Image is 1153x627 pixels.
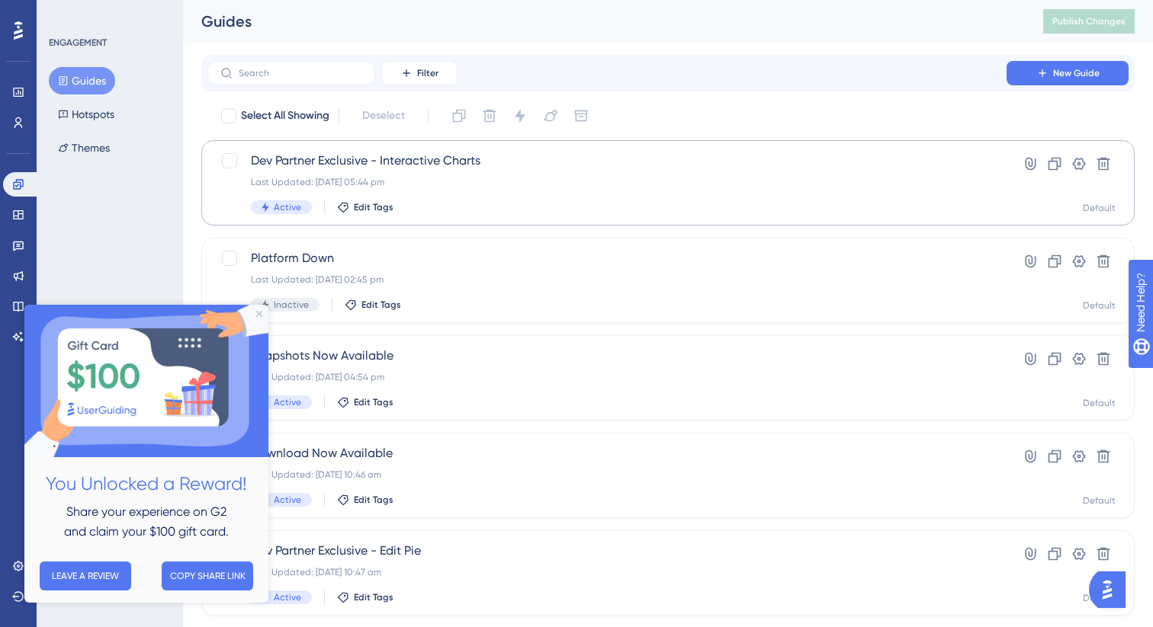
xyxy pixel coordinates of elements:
[345,299,401,311] button: Edit Tags
[362,107,405,125] span: Deselect
[201,11,1005,32] div: Guides
[232,6,238,12] div: Close Preview
[251,566,963,578] div: Last Updated: [DATE] 10:47 am
[49,134,119,162] button: Themes
[251,152,963,170] span: Dev Partner Exclusive - Interactive Charts
[354,396,393,408] span: Edit Tags
[274,299,309,311] span: Inactive
[49,67,115,94] button: Guides
[40,219,204,234] span: and claim your $100 gift card.
[251,444,963,462] span: Download Now Available
[251,176,963,188] div: Last Updated: [DATE] 05:44 pm
[251,469,963,481] div: Last Updated: [DATE] 10:46 am
[251,542,963,560] span: Dev Partner Exclusive - Edit Pie
[1007,61,1129,85] button: New Guide
[274,591,301,603] span: Active
[1052,15,1126,27] span: Publish Changes
[354,494,393,506] span: Edit Tags
[354,201,393,213] span: Edit Tags
[348,102,419,130] button: Deselect
[137,257,229,286] button: COPY SHARE LINK
[251,249,963,267] span: Platform Down
[1053,67,1100,79] span: New Guide
[274,396,301,408] span: Active
[1083,397,1116,409] div: Default
[337,396,393,408] button: Edit Tags
[1083,494,1116,507] div: Default
[337,591,393,603] button: Edit Tags
[15,257,107,286] button: LEAVE A REVIEW
[274,494,301,506] span: Active
[361,299,401,311] span: Edit Tags
[1083,592,1116,604] div: Default
[241,107,329,125] span: Select All Showing
[1043,9,1135,34] button: Publish Changes
[49,37,107,49] div: ENGAGEMENT
[251,274,963,286] div: Last Updated: [DATE] 02:45 pm
[42,200,202,214] span: Share your experience on G2
[354,591,393,603] span: Edit Tags
[251,347,963,365] span: Snapshots Now Available
[274,201,301,213] span: Active
[36,4,95,22] span: Need Help?
[337,494,393,506] button: Edit Tags
[1083,299,1116,312] div: Default
[417,67,438,79] span: Filter
[381,61,458,85] button: Filter
[1089,567,1135,613] iframe: UserGuiding AI Assistant Launcher
[49,101,124,128] button: Hotspots
[337,201,393,213] button: Edit Tags
[12,165,232,194] h2: You Unlocked a Reward!
[251,371,963,383] div: Last Updated: [DATE] 04:54 pm
[1083,202,1116,214] div: Default
[239,68,362,78] input: Search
